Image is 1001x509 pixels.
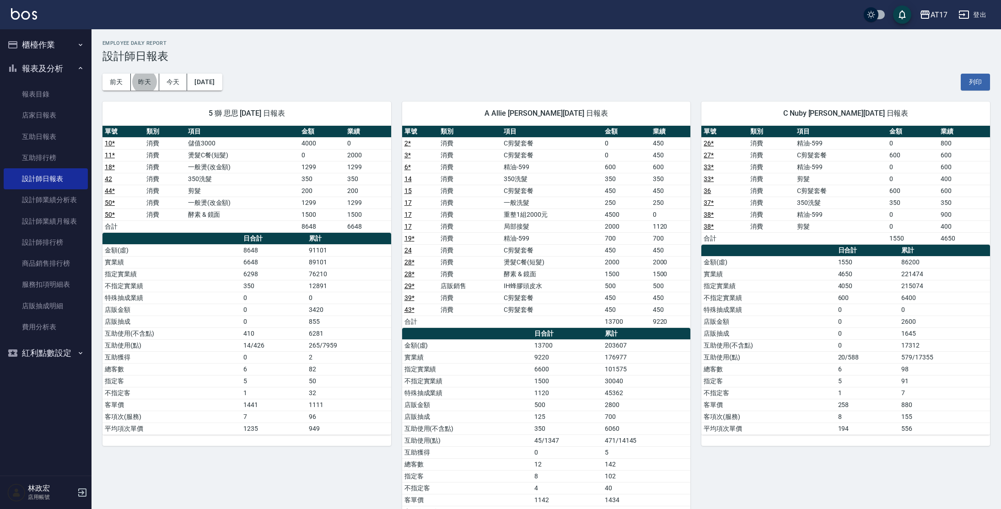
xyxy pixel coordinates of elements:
[404,223,412,230] a: 17
[241,411,307,423] td: 7
[307,411,391,423] td: 96
[795,161,887,173] td: 精油-599
[603,126,650,138] th: 金額
[651,304,691,316] td: 450
[345,209,391,220] td: 1500
[144,185,186,197] td: 消費
[887,173,939,185] td: 0
[893,5,911,24] button: save
[795,185,887,197] td: C剪髮套餐
[836,245,899,257] th: 日合計
[241,256,307,268] td: 6648
[501,232,603,244] td: 精油-599
[651,268,691,280] td: 1500
[299,126,345,138] th: 金額
[241,327,307,339] td: 410
[836,316,899,327] td: 0
[241,363,307,375] td: 6
[603,197,650,209] td: 250
[307,363,391,375] td: 82
[102,351,241,363] td: 互助獲得
[102,280,241,292] td: 不指定實業績
[701,327,835,339] td: 店販抽成
[501,137,603,149] td: C剪髮套餐
[532,363,603,375] td: 6600
[748,209,795,220] td: 消費
[438,209,501,220] td: 消費
[501,244,603,256] td: C剪髮套餐
[402,316,438,327] td: 合計
[102,387,241,399] td: 不指定客
[651,232,691,244] td: 700
[836,327,899,339] td: 0
[701,245,990,435] table: a dense table
[603,173,650,185] td: 350
[4,295,88,316] a: 店販抽成明細
[241,387,307,399] td: 1
[299,137,345,149] td: 4000
[299,161,345,173] td: 1299
[701,363,835,375] td: 總客數
[899,280,990,292] td: 215074
[938,232,990,244] td: 4650
[651,185,691,197] td: 450
[603,256,650,268] td: 2000
[345,185,391,197] td: 200
[899,327,990,339] td: 1645
[241,375,307,387] td: 5
[603,244,650,256] td: 450
[299,220,345,232] td: 8648
[701,292,835,304] td: 不指定實業績
[438,304,501,316] td: 消費
[241,244,307,256] td: 8648
[102,126,144,138] th: 單號
[603,399,690,411] td: 2800
[144,209,186,220] td: 消費
[938,209,990,220] td: 900
[102,50,990,63] h3: 設計師日報表
[4,211,88,232] a: 設計師業績月報表
[299,185,345,197] td: 200
[186,209,299,220] td: 酵素 & 鏡面
[916,5,951,24] button: AT17
[438,244,501,256] td: 消費
[701,280,835,292] td: 指定實業績
[501,173,603,185] td: 350洗髮
[651,244,691,256] td: 450
[701,232,748,244] td: 合計
[4,316,88,338] a: 費用分析表
[413,109,680,118] span: A Allie [PERSON_NAME][DATE] 日報表
[307,327,391,339] td: 6281
[345,161,391,173] td: 1299
[102,363,241,375] td: 總客數
[501,280,603,292] td: IH蜂膠頭皮水
[748,149,795,161] td: 消費
[241,304,307,316] td: 0
[899,316,990,327] td: 2600
[402,351,532,363] td: 實業績
[603,232,650,244] td: 700
[701,351,835,363] td: 互助使用(點)
[4,84,88,105] a: 報表目錄
[345,173,391,185] td: 350
[345,220,391,232] td: 6648
[701,268,835,280] td: 實業績
[836,256,899,268] td: 1550
[899,387,990,399] td: 7
[299,173,345,185] td: 350
[4,274,88,295] a: 服務扣項明細表
[748,197,795,209] td: 消費
[603,149,650,161] td: 0
[345,137,391,149] td: 0
[501,197,603,209] td: 一般洗髮
[795,149,887,161] td: C剪髮套餐
[501,304,603,316] td: C剪髮套餐
[651,173,691,185] td: 350
[603,363,690,375] td: 101575
[748,220,795,232] td: 消費
[899,292,990,304] td: 6400
[603,268,650,280] td: 1500
[899,375,990,387] td: 91
[404,175,412,182] a: 14
[501,256,603,268] td: 燙髮C餐(短髮)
